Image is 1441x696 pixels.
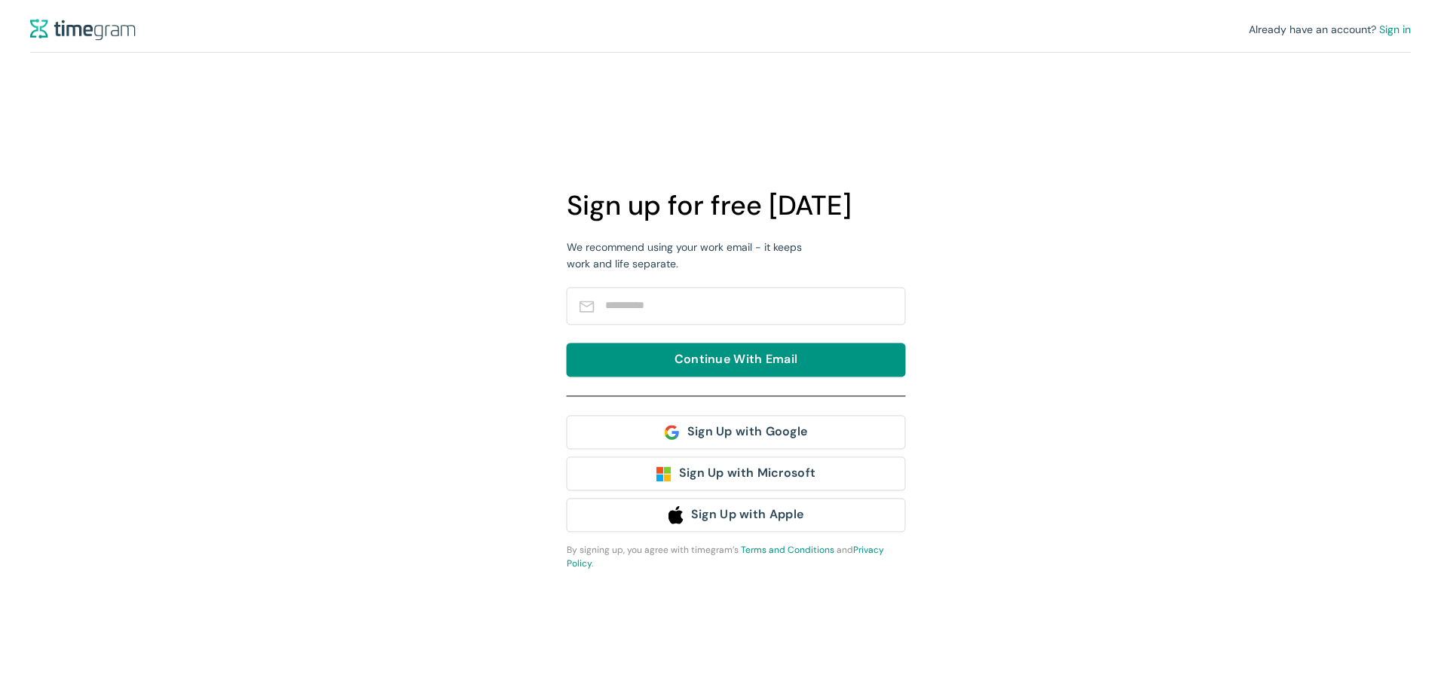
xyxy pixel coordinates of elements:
[691,505,803,524] span: Sign Up with Apple
[665,426,680,441] img: Google%20icon.929585cbd2113aa567ae39ecc8c7a1ec.svg
[567,239,812,272] div: We recommend using your work email - it keeps work and life separate.
[567,343,906,377] button: Continue With Email
[567,498,906,532] button: Sign Up with Apple
[668,505,684,524] img: apple_logo.svg.d3405fc89ec32574d3f8fcfecea41810.svg
[567,415,906,449] button: Sign Up with Google
[679,464,816,483] span: Sign Up with Microsoft
[580,301,595,313] img: workEmail.b6d5193ac24512bb5ed340f0fc694c1d.svg
[1249,21,1411,38] div: Already have an account?
[675,350,798,369] span: Continue With Email
[567,543,906,572] div: By signing up, you agree with timegram’s and .
[1379,23,1411,36] span: Sign in
[30,19,136,41] img: logo
[567,456,906,490] button: Sign Up with Microsoft
[567,185,916,227] h1: Sign up for free [DATE]
[656,467,672,482] img: microsoft_symbol.svg.7adfcf4148f1340ac07bbd622f15fa9b.svg
[687,423,808,441] span: Sign Up with Google
[741,544,834,556] a: Terms and Conditions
